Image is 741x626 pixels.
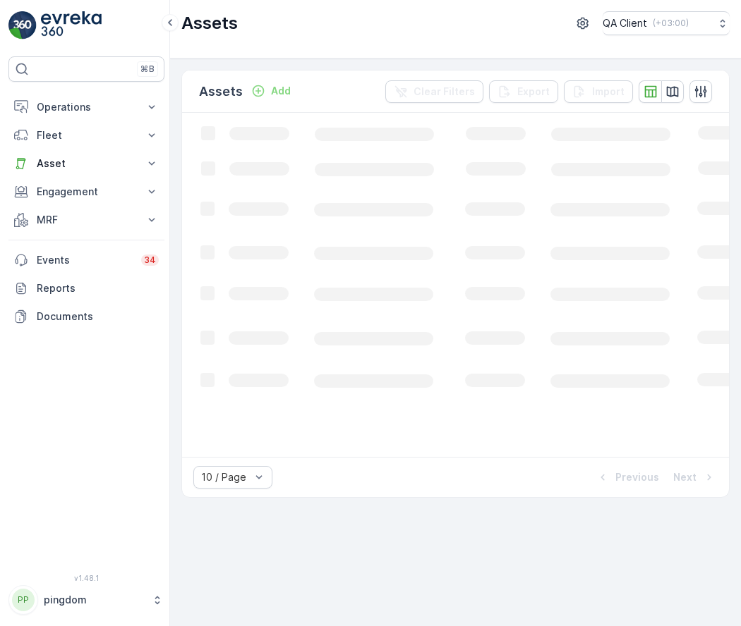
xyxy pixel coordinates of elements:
[564,80,633,103] button: Import
[37,100,136,114] p: Operations
[271,84,291,98] p: Add
[8,149,164,178] button: Asset
[37,213,136,227] p: MRF
[8,121,164,149] button: Fleet
[603,11,730,35] button: QA Client(+03:00)
[8,246,164,274] a: Events34
[37,253,133,267] p: Events
[489,80,558,103] button: Export
[140,63,155,75] p: ⌘B
[41,11,102,39] img: logo_light-DOdMpM7g.png
[615,470,659,484] p: Previous
[37,156,136,171] p: Asset
[8,274,164,302] a: Reports
[37,185,136,199] p: Engagement
[246,82,296,99] button: Add
[603,16,647,30] p: QA Client
[12,589,35,611] div: PP
[414,85,475,99] p: Clear Filters
[181,12,238,35] p: Assets
[385,80,483,103] button: Clear Filters
[8,302,164,331] a: Documents
[37,309,159,324] p: Documents
[673,470,697,484] p: Next
[8,574,164,582] span: v 1.48.1
[592,85,625,99] p: Import
[8,11,37,39] img: logo
[594,469,661,486] button: Previous
[199,82,243,102] p: Assets
[144,254,156,266] p: 34
[517,85,550,99] p: Export
[37,281,159,295] p: Reports
[8,93,164,121] button: Operations
[37,128,136,142] p: Fleet
[653,18,689,29] p: ( +03:00 )
[672,469,718,486] button: Next
[44,593,145,607] p: pingdom
[8,585,164,615] button: PPpingdom
[8,206,164,234] button: MRF
[8,178,164,206] button: Engagement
